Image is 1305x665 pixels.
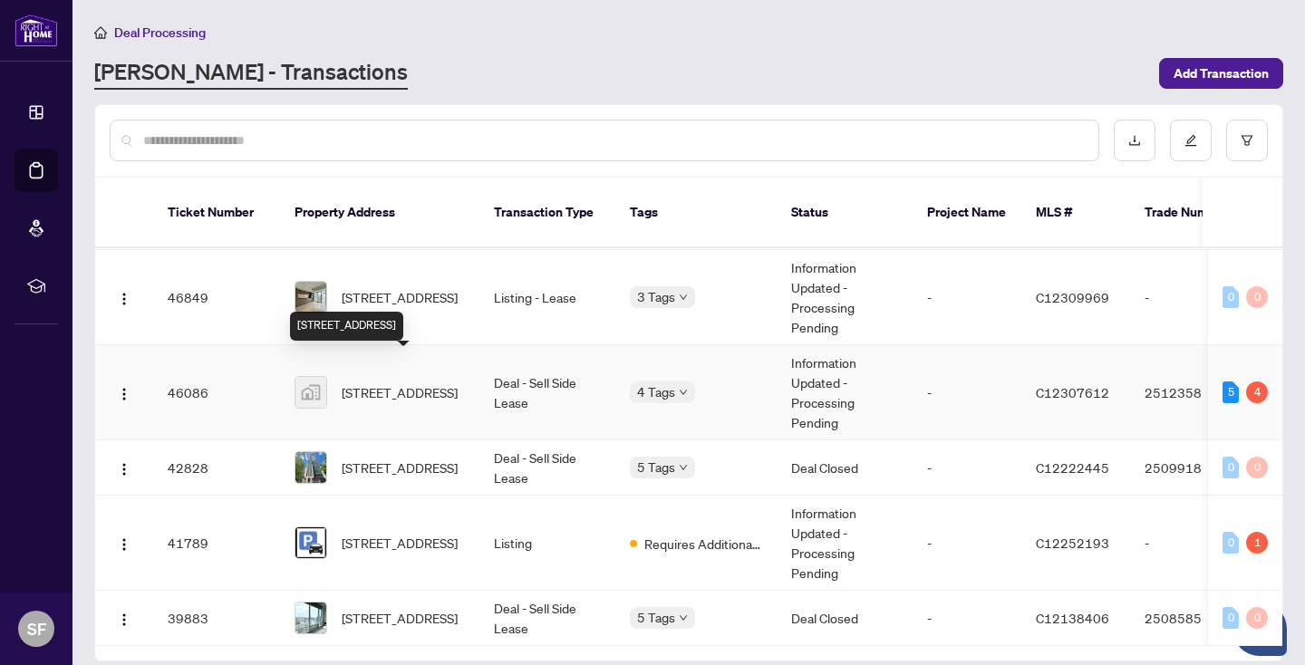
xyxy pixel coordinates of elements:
[1246,607,1268,629] div: 0
[1036,289,1109,305] span: C12309969
[117,612,131,627] img: Logo
[913,178,1021,248] th: Project Name
[1130,591,1257,646] td: 2508585
[777,250,913,345] td: Information Updated - Processing Pending
[1036,535,1109,551] span: C12252193
[679,293,688,302] span: down
[1223,532,1239,554] div: 0
[479,496,615,591] td: Listing
[295,602,326,633] img: thumbnail-img
[1130,178,1257,248] th: Trade Number
[1226,120,1268,161] button: filter
[1036,384,1109,400] span: C12307612
[280,178,479,248] th: Property Address
[1021,178,1130,248] th: MLS #
[777,591,913,646] td: Deal Closed
[1223,457,1239,478] div: 0
[295,377,326,408] img: thumbnail-img
[913,250,1021,345] td: -
[1246,457,1268,478] div: 0
[679,613,688,622] span: down
[777,440,913,496] td: Deal Closed
[117,387,131,401] img: Logo
[679,388,688,397] span: down
[342,608,458,628] span: [STREET_ADDRESS]
[913,345,1021,440] td: -
[913,496,1021,591] td: -
[153,591,280,646] td: 39883
[342,382,458,402] span: [STREET_ADDRESS]
[479,440,615,496] td: Deal - Sell Side Lease
[777,496,913,591] td: Information Updated - Processing Pending
[295,282,326,313] img: thumbnail-img
[777,345,913,440] td: Information Updated - Processing Pending
[342,458,458,477] span: [STREET_ADDRESS]
[117,537,131,552] img: Logo
[14,14,58,47] img: logo
[1241,134,1253,147] span: filter
[1128,134,1141,147] span: download
[1223,607,1239,629] div: 0
[1174,59,1269,88] span: Add Transaction
[117,462,131,477] img: Logo
[153,496,280,591] td: 41789
[615,178,777,248] th: Tags
[637,457,675,477] span: 5 Tags
[777,178,913,248] th: Status
[1130,440,1257,496] td: 2509918
[27,616,46,641] span: SF
[1246,286,1268,308] div: 0
[110,453,139,482] button: Logo
[1223,286,1239,308] div: 0
[153,178,280,248] th: Ticket Number
[1130,250,1257,345] td: -
[94,57,408,90] a: [PERSON_NAME] - Transactions
[1246,381,1268,403] div: 4
[110,378,139,407] button: Logo
[1170,120,1212,161] button: edit
[110,283,139,312] button: Logo
[153,250,280,345] td: 46849
[1159,58,1283,89] button: Add Transaction
[637,286,675,307] span: 3 Tags
[1246,532,1268,554] div: 1
[637,381,675,402] span: 4 Tags
[114,24,206,41] span: Deal Processing
[679,463,688,472] span: down
[117,292,131,306] img: Logo
[479,591,615,646] td: Deal - Sell Side Lease
[153,440,280,496] td: 42828
[1223,381,1239,403] div: 5
[110,528,139,557] button: Logo
[913,440,1021,496] td: -
[913,591,1021,646] td: -
[1184,134,1197,147] span: edit
[295,527,326,558] img: thumbnail-img
[342,287,458,307] span: [STREET_ADDRESS]
[644,534,762,554] span: Requires Additional Docs
[479,345,615,440] td: Deal - Sell Side Lease
[153,345,280,440] td: 46086
[110,603,139,632] button: Logo
[290,312,403,341] div: [STREET_ADDRESS]
[1036,610,1109,626] span: C12138406
[479,178,615,248] th: Transaction Type
[1036,459,1109,476] span: C12222445
[637,607,675,628] span: 5 Tags
[1130,345,1257,440] td: 2512358
[479,250,615,345] td: Listing - Lease
[94,26,107,39] span: home
[295,452,326,483] img: thumbnail-img
[1130,496,1257,591] td: -
[1114,120,1155,161] button: download
[342,533,458,553] span: [STREET_ADDRESS]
